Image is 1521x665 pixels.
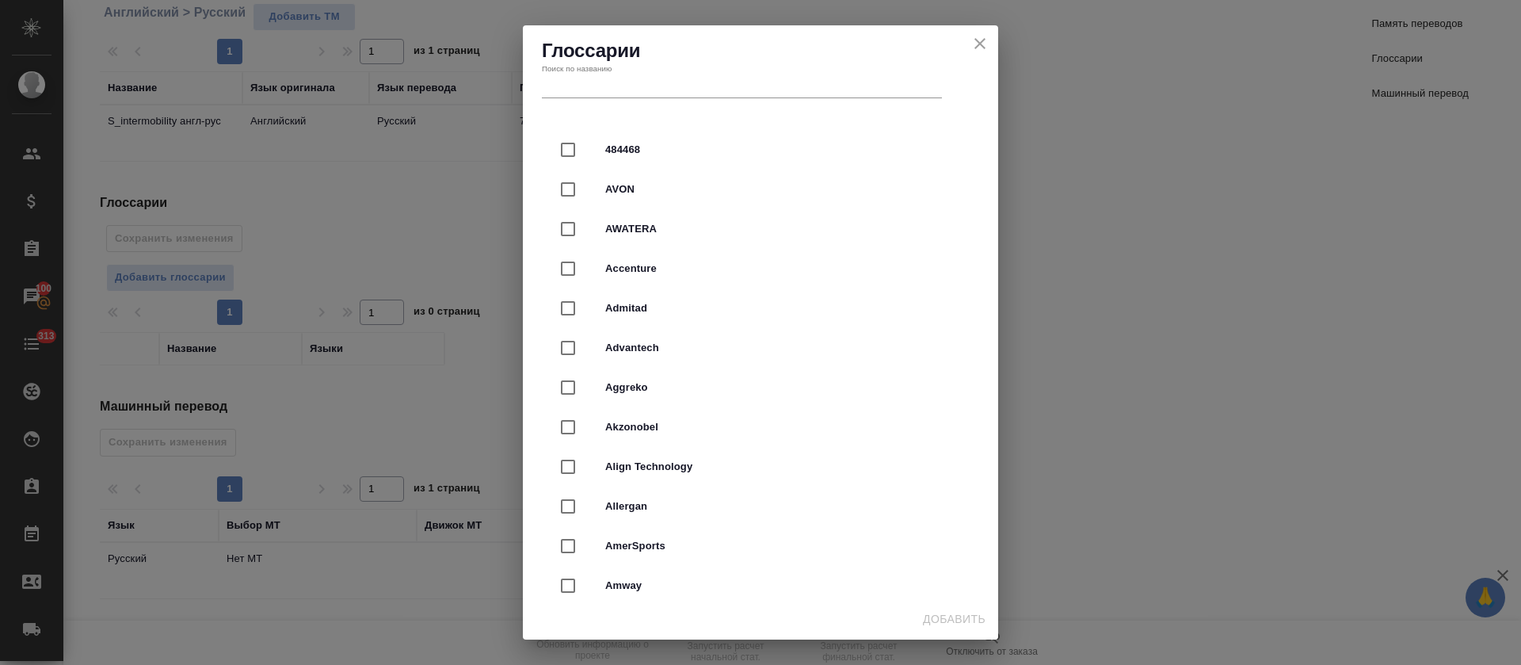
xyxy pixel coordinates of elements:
[605,142,960,158] span: 484468
[548,487,973,526] div: Allergan
[605,340,960,356] span: Advantech
[548,368,973,407] div: Aggreko
[548,526,973,566] div: AmerSports
[542,65,612,73] label: Поиск по названию
[605,221,960,237] span: AWATERA
[548,209,973,249] div: AWATERA
[548,130,973,170] div: 484468
[548,249,973,289] div: Accenture
[605,419,960,435] span: Akzonobel
[605,578,960,594] span: Amway
[548,328,973,368] div: Advantech
[605,459,960,475] span: Align Technology
[548,289,973,328] div: Admitad
[542,38,979,63] h2: Глоссарии
[548,566,973,606] div: Amway
[548,170,973,209] div: AVON
[548,407,973,447] div: Akzonobel
[605,499,960,514] span: Allergan
[968,32,992,55] button: close
[605,380,960,396] span: Aggreko
[548,447,973,487] div: Align Technology
[605,538,960,554] span: AmerSports
[605,300,960,316] span: Admitad
[605,261,960,277] span: Accenture
[605,182,960,197] span: AVON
